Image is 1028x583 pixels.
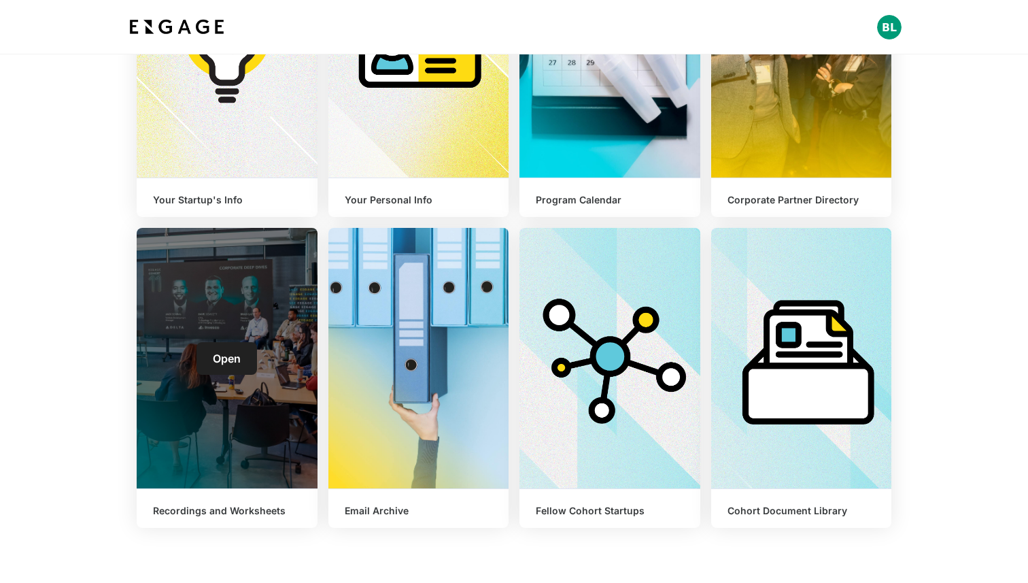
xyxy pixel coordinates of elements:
span: Open [213,352,241,365]
h6: Recordings and Worksheets [153,505,301,517]
h6: Your Personal Info [345,195,493,206]
button: Open profile menu [877,15,902,39]
a: Open [196,342,257,375]
h6: Cohort Document Library [727,505,876,517]
img: Profile picture of Belsasar Lepe [877,15,902,39]
h6: Fellow Cohort Startups [536,505,684,517]
h6: Program Calendar [536,195,684,206]
h6: Corporate Partner Directory [727,195,876,206]
img: bdf1fb74-1727-4ba0-a5bd-bc74ae9fc70b.jpeg [126,15,227,39]
h6: Email Archive [345,505,493,517]
h6: Your Startup's Info [153,195,301,206]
